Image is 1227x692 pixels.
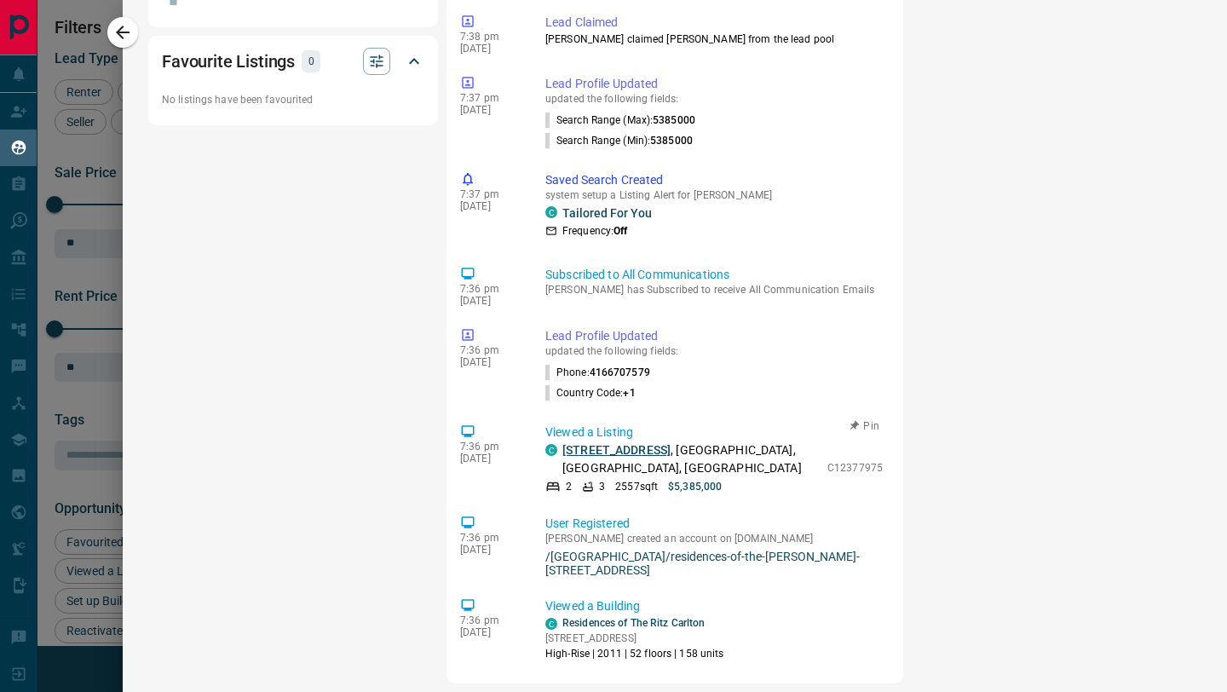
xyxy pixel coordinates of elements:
[599,479,605,494] p: 3
[545,93,883,105] p: updated the following fields:
[545,112,695,128] p: Search Range (Max) :
[562,206,652,220] a: Tailored For You
[545,618,557,630] div: condos.ca
[562,617,705,629] a: Residences of The Ritz Carlton
[827,460,883,476] p: C12377975
[460,200,520,212] p: [DATE]
[460,283,520,295] p: 7:36 pm
[566,479,572,494] p: 2
[545,646,724,661] p: High-Rise | 2011 | 52 floors | 158 units
[615,479,658,494] p: 2557 sqft
[460,453,520,464] p: [DATE]
[545,327,883,345] p: Lead Profile Updated
[545,365,650,380] p: Phone :
[460,544,520,556] p: [DATE]
[460,104,520,116] p: [DATE]
[460,92,520,104] p: 7:37 pm
[545,32,883,47] p: [PERSON_NAME] claimed [PERSON_NAME] from the lead pool
[545,631,724,646] p: [STREET_ADDRESS]
[562,443,671,457] a: [STREET_ADDRESS]
[460,626,520,638] p: [DATE]
[307,52,315,71] p: 0
[545,284,883,296] p: [PERSON_NAME] has Subscribed to receive All Communication Emails
[162,92,424,107] p: No listings have been favourited
[650,135,693,147] span: 5385000
[460,614,520,626] p: 7:36 pm
[460,43,520,55] p: [DATE]
[545,189,883,201] p: system setup a Listing Alert for [PERSON_NAME]
[460,31,520,43] p: 7:38 pm
[562,223,627,239] p: Frequency:
[590,366,650,378] span: 4166707579
[653,114,695,126] span: 5385000
[545,133,693,148] p: Search Range (Min) :
[545,171,883,189] p: Saved Search Created
[162,41,424,82] div: Favourite Listings0
[562,441,819,477] p: , [GEOGRAPHIC_DATA], [GEOGRAPHIC_DATA], [GEOGRAPHIC_DATA]
[460,188,520,200] p: 7:37 pm
[460,295,520,307] p: [DATE]
[545,75,883,93] p: Lead Profile Updated
[460,532,520,544] p: 7:36 pm
[623,387,635,399] span: +1
[545,14,883,32] p: Lead Claimed
[545,533,883,545] p: [PERSON_NAME] created an account on [DOMAIN_NAME]
[545,424,883,441] p: Viewed a Listing
[840,418,890,434] button: Pin
[613,225,627,237] strong: Off
[545,266,883,284] p: Subscribed to All Communications
[460,356,520,368] p: [DATE]
[460,441,520,453] p: 7:36 pm
[545,206,557,218] div: condos.ca
[545,515,883,533] p: User Registered
[545,444,557,456] div: condos.ca
[460,344,520,356] p: 7:36 pm
[668,479,722,494] p: $5,385,000
[545,597,883,615] p: Viewed a Building
[545,385,636,401] p: Country Code :
[545,345,883,357] p: updated the following fields:
[162,48,295,75] h2: Favourite Listings
[545,550,883,577] a: /[GEOGRAPHIC_DATA]/residences-of-the-[PERSON_NAME]-[STREET_ADDRESS]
